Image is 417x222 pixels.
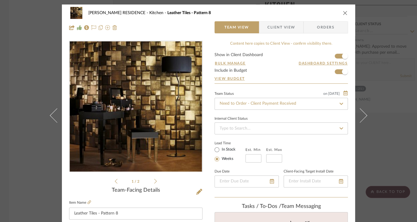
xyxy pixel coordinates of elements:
label: Client-Facing Target Install Date [284,170,333,173]
label: Weeks [221,156,233,162]
div: Internal Client Status [215,117,248,120]
label: Due Date [215,170,230,173]
span: [PERSON_NAME] RESIDENCE [88,11,149,15]
label: Est. Max [266,148,282,152]
button: Dashboard Settings [298,61,348,66]
input: Enter Due Date [215,175,279,187]
span: Leather Tiles - Pattern 8 [167,11,211,15]
span: 1 [132,180,135,183]
img: Remove from project [112,25,117,30]
label: Lead Time [215,140,245,146]
input: Enter Item Name [69,208,202,220]
div: 0 [69,41,202,172]
label: In Stock [221,147,236,152]
span: / [135,180,137,183]
span: [DATE] [327,91,340,96]
input: Type to Search… [215,98,348,110]
button: Bulk Manage [215,61,246,66]
span: Tasks / To-Dos / [242,204,281,209]
label: Item Name [69,200,91,205]
label: Est. Min [245,148,261,152]
span: Team View [224,21,249,33]
span: Client View [267,21,295,33]
mat-radio-group: Select item type [215,146,245,163]
span: on [323,92,327,95]
span: Kitchen [149,11,167,15]
div: Team-Facing Details [69,187,202,194]
span: Orders [310,21,341,33]
a: View Budget [215,76,348,81]
div: Team Status [215,92,234,95]
span: 2 [137,180,140,183]
button: close [342,10,348,16]
img: 4d1b45a2-9a9a-464b-bbac-9243ca63219a_48x40.jpg [69,7,84,19]
div: team Messaging [215,203,348,210]
img: 4d1b45a2-9a9a-464b-bbac-9243ca63219a_436x436.jpg [70,41,202,172]
div: Content here copies to Client View - confirm visibility there. [215,41,348,47]
input: Enter Install Date [284,175,348,187]
input: Type to Search… [215,122,348,134]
